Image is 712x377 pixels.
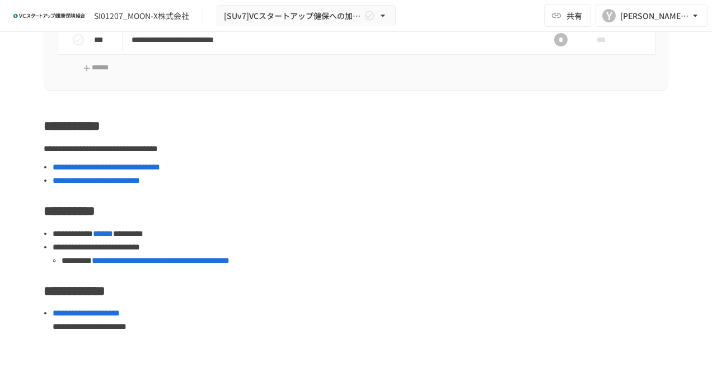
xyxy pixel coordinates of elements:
[13,7,85,25] img: ZDfHsVrhrXUoWEWGWYf8C4Fv4dEjYTEDCNvmL73B7ox
[544,4,591,27] button: 共有
[67,29,90,51] button: status
[566,10,582,22] span: 共有
[596,4,708,27] button: Y[PERSON_NAME][EMAIL_ADDRESS][DOMAIN_NAME]
[94,10,189,22] div: SI01207_MOON-X株式会社
[224,9,362,23] span: [SUv7]VCスタートアップ健保への加入申請手続き
[217,5,396,27] button: [SUv7]VCスタートアップ健保への加入申請手続き
[602,9,616,22] div: Y
[620,9,690,23] div: [PERSON_NAME][EMAIL_ADDRESS][DOMAIN_NAME]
